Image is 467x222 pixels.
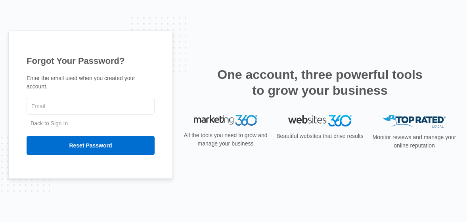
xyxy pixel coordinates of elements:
[27,98,155,115] input: Email
[31,120,68,126] a: Back to Sign In
[27,54,155,67] h1: Forgot Your Password?
[27,74,155,91] p: Enter the email used when you created your account.
[383,115,446,128] img: Top Rated Local
[194,115,257,126] img: Marketing 360
[370,133,459,150] p: Monitor reviews and manage your online reputation
[181,131,270,148] p: All the tools you need to grow and manage your business
[27,136,155,155] input: Reset Password
[288,115,352,126] img: Websites 360
[215,67,425,98] h2: One account, three powerful tools to grow your business
[276,132,364,140] p: Beautiful websites that drive results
